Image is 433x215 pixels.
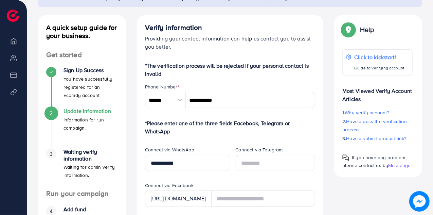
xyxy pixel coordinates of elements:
p: Most Viewed Verify Account Articles [342,81,413,103]
label: Connect via WhatsApp [145,146,194,153]
div: [URL][DOMAIN_NAME] [145,191,212,207]
h4: Waiting verify information [64,149,118,162]
p: 2. [342,117,413,134]
p: 3. [342,134,413,143]
h4: Get started [38,51,126,59]
h4: A quick setup guide for your business. [38,23,126,40]
li: Waiting verify information [38,149,126,189]
li: Sign Up Success [38,67,126,108]
span: How to pass the verification process [342,118,407,133]
p: *Please enter one of the three fields Facebook, Telegram or WhatsApp [145,119,315,135]
p: Information for run campaign. [64,116,118,132]
span: Why verify account? [345,109,389,116]
label: Phone Number [145,83,179,90]
p: Guide to verifying account [354,64,404,72]
h4: Add fund [64,206,118,213]
img: image [409,191,430,212]
h4: Run your campaign [38,189,126,198]
h4: Update Information [64,108,118,114]
p: Waiting for admin verify information. [64,163,118,179]
label: Connect via Telegram [236,146,283,153]
h4: Verify information [145,23,315,32]
span: If you have any problem, please contact us by [342,154,407,169]
img: logo [7,10,19,22]
p: Help [360,26,374,34]
p: You have successfully registered for an Ecomdy account [64,75,118,99]
p: Providing your contact information can help us contact you to assist you better. [145,34,315,51]
p: *The verification process will be rejected if your personal contact is invalid [145,62,315,78]
span: Messenger [388,162,412,169]
span: How to submit product link? [346,135,407,142]
li: Update Information [38,108,126,149]
p: 1. [342,109,413,117]
h4: Sign Up Success [64,67,118,73]
img: Popup guide [342,154,349,161]
p: Click to kickstart! [354,53,404,61]
img: Popup guide [342,23,355,36]
span: 2 [50,109,53,117]
span: 3 [50,150,53,158]
label: Connect via Facebook [145,182,194,189]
